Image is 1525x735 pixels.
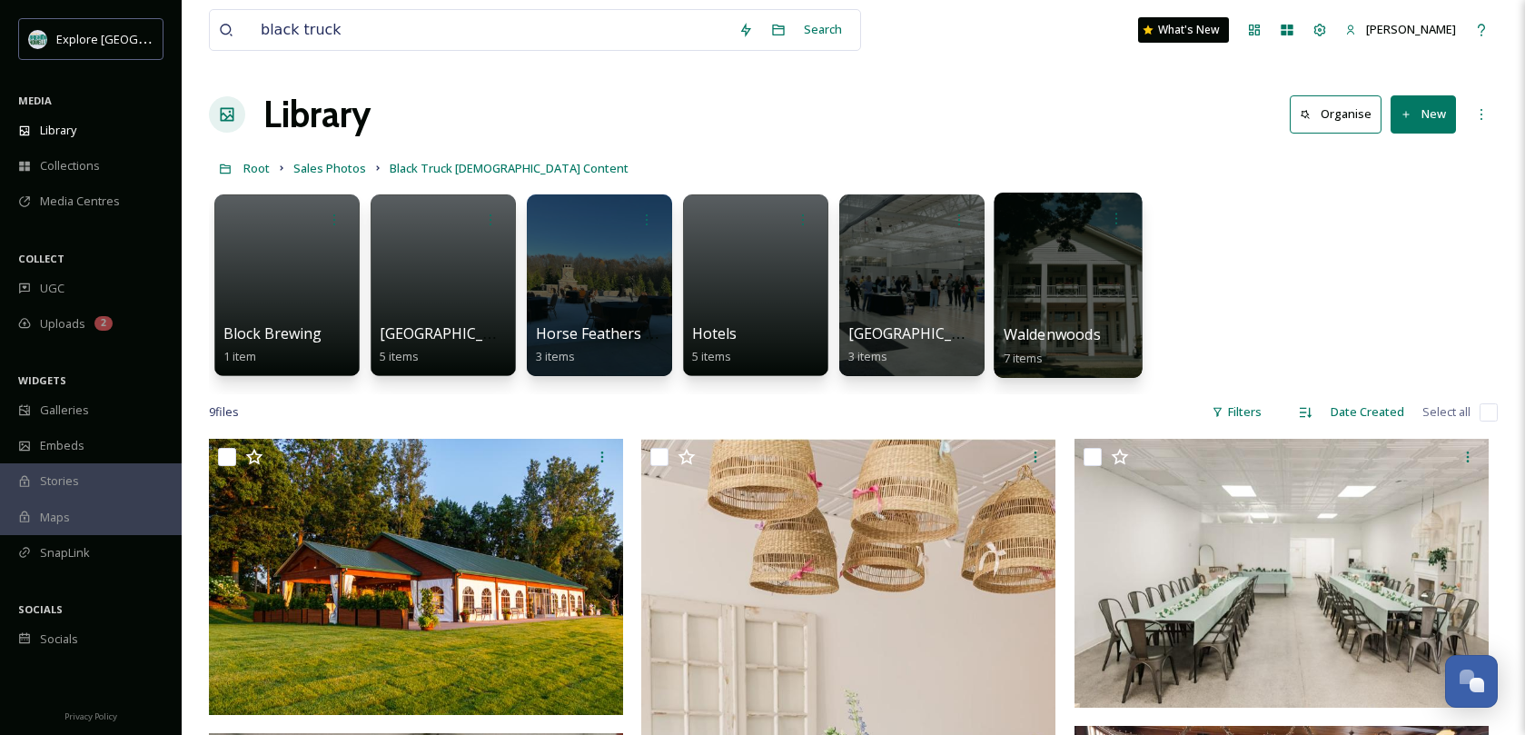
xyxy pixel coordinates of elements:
span: UGC [40,280,64,297]
button: New [1391,95,1456,133]
span: Privacy Policy [64,710,117,722]
span: Collections [40,157,100,174]
span: Waldenwoods [1004,324,1101,344]
a: Horse Feathers & The Reserve Event Center3 items [536,325,836,364]
span: SnapLink [40,544,90,561]
span: Sales Photos [293,160,366,176]
a: What's New [1138,17,1229,43]
span: MEDIA [18,94,52,107]
div: Search [795,12,851,47]
span: 5 items [380,348,419,364]
a: [PERSON_NAME] [1336,12,1465,47]
span: COLLECT [18,252,64,265]
span: [GEOGRAPHIC_DATA] [380,323,526,343]
input: Search your library [252,10,729,50]
span: Library [40,122,76,139]
a: Root [243,157,270,179]
span: Galleries [40,402,89,419]
img: WaldenwoodsSunshine001.jpg [209,439,623,715]
span: Maps [40,509,70,526]
span: Stories [40,472,79,490]
span: 3 items [848,348,887,364]
span: 3 items [536,348,575,364]
a: Block Brewing1 item [223,325,322,364]
span: Explore [GEOGRAPHIC_DATA][PERSON_NAME] [56,30,306,47]
div: Date Created [1322,394,1413,430]
span: 1 item [223,348,256,364]
img: 67e7af72-b6c8-455a-acf8-98e6fe1b68aa.avif [29,30,47,48]
span: Hotels [692,323,737,343]
a: Waldenwoods7 items [1004,326,1101,366]
span: 7 items [1004,349,1044,365]
a: [GEOGRAPHIC_DATA]3 items [848,325,995,364]
span: Media Centres [40,193,120,210]
span: Black Truck [DEMOGRAPHIC_DATA] Content [390,160,629,176]
span: [PERSON_NAME] [1366,21,1456,37]
div: 2 [94,316,113,331]
a: Privacy Policy [64,704,117,726]
span: Uploads [40,315,85,333]
a: Library [263,87,371,142]
span: 9 file s [209,403,239,421]
span: Root [243,160,270,176]
div: Filters [1203,394,1271,430]
a: Hotels5 items [692,325,737,364]
button: Open Chat [1445,655,1498,708]
span: WIDGETS [18,373,66,387]
img: The Collective Howell002.jpg [1074,439,1489,708]
span: Select all [1422,403,1471,421]
span: Horse Feathers & The Reserve Event Center [536,323,836,343]
span: Block Brewing [223,323,322,343]
a: Black Truck [DEMOGRAPHIC_DATA] Content [390,157,629,179]
a: [GEOGRAPHIC_DATA]5 items [380,325,526,364]
span: [GEOGRAPHIC_DATA] [848,323,995,343]
span: SOCIALS [18,602,63,616]
span: 5 items [692,348,731,364]
a: Sales Photos [293,157,366,179]
button: Organise [1290,95,1381,133]
span: Socials [40,631,78,648]
span: Embeds [40,437,84,454]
